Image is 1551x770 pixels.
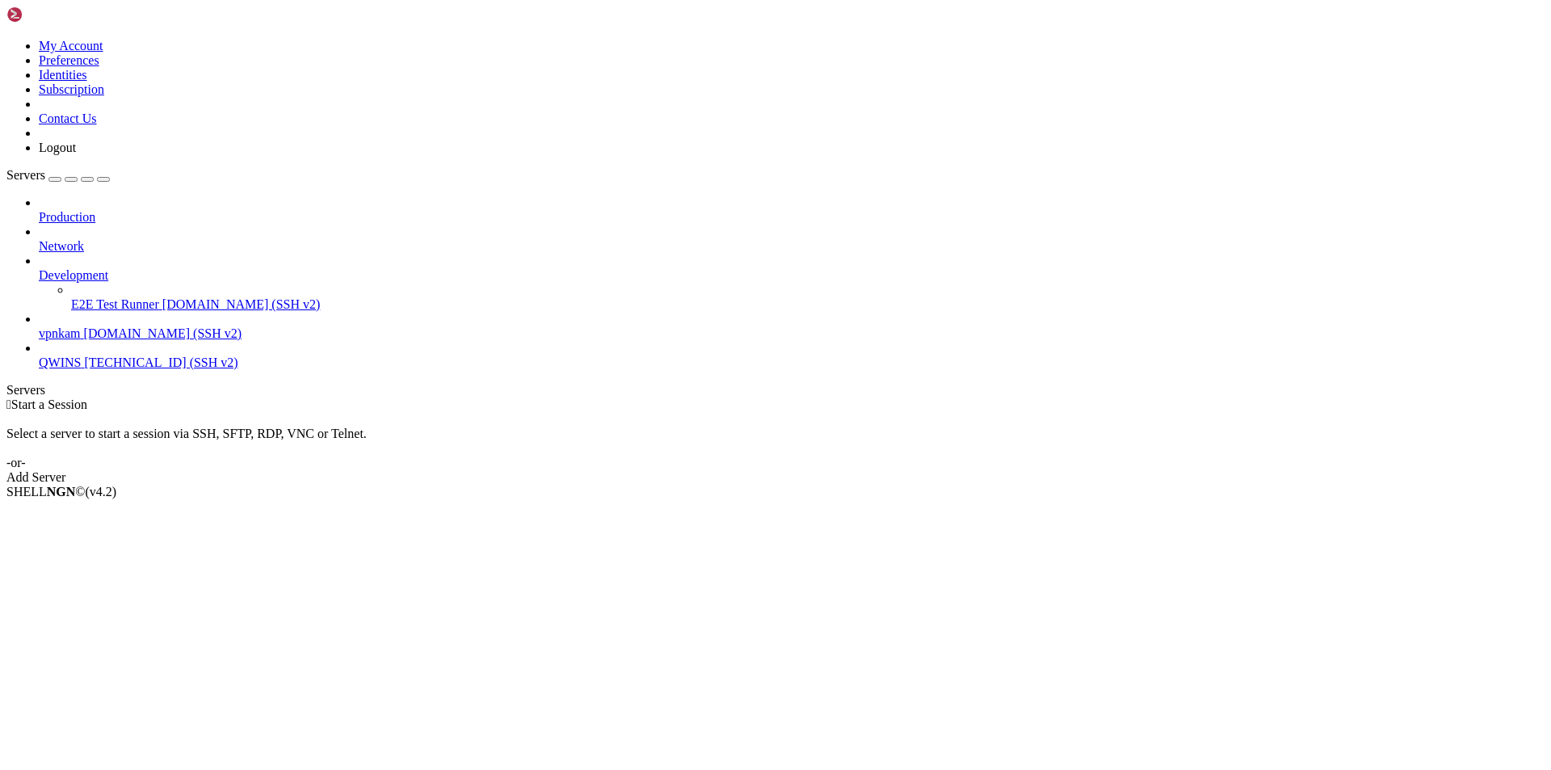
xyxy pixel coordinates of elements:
a: Development [39,268,1545,283]
li: vpnkam [DOMAIN_NAME] (SSH v2) [39,312,1545,341]
a: QWINS [TECHNICAL_ID] (SSH v2) [39,356,1545,370]
span: 4.2.0 [86,485,117,499]
span: [TECHNICAL_ID] (SSH v2) [84,356,237,369]
span: Servers [6,168,45,182]
span: QWINS [39,356,81,369]
a: Servers [6,168,110,182]
span: SHELL © [6,485,116,499]
li: Network [39,225,1545,254]
span: Development [39,268,108,282]
a: Production [39,210,1545,225]
a: Logout [39,141,76,154]
span: Start a Session [11,398,87,411]
li: Development [39,254,1545,312]
a: Preferences [39,53,99,67]
li: QWINS [TECHNICAL_ID] (SSH v2) [39,341,1545,370]
span: E2E Test Runner [71,297,159,311]
a: E2E Test Runner [DOMAIN_NAME] (SSH v2) [71,297,1545,312]
a: vpnkam [DOMAIN_NAME] (SSH v2) [39,326,1545,341]
li: Production [39,196,1545,225]
div: Add Server [6,470,1545,485]
a: Subscription [39,82,104,96]
div: Servers [6,383,1545,398]
b: NGN [47,485,76,499]
img: Shellngn [6,6,99,23]
span: vpnkam [39,326,81,340]
div: Select a server to start a session via SSH, SFTP, RDP, VNC or Telnet. -or- [6,412,1545,470]
li: E2E Test Runner [DOMAIN_NAME] (SSH v2) [71,283,1545,312]
span: [DOMAIN_NAME] (SSH v2) [162,297,321,311]
a: My Account [39,39,103,53]
a: Network [39,239,1545,254]
span:  [6,398,11,411]
a: Contact Us [39,112,97,125]
span: [DOMAIN_NAME] (SSH v2) [84,326,242,340]
a: Identities [39,68,87,82]
span: Production [39,210,95,224]
span: Network [39,239,84,253]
